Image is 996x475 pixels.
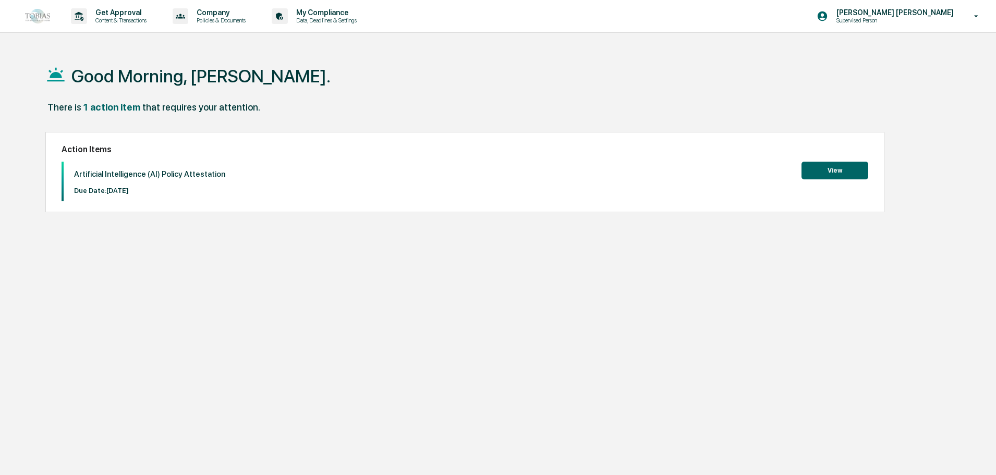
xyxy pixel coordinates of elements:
[74,187,225,194] p: Due Date: [DATE]
[828,8,959,17] p: [PERSON_NAME] [PERSON_NAME]
[25,9,50,23] img: logo
[74,169,225,179] p: Artificial Intelligence (AI) Policy Attestation
[142,102,260,113] div: that requires your attention.
[801,165,868,175] a: View
[87,8,152,17] p: Get Approval
[828,17,930,24] p: Supervised Person
[62,144,868,154] h2: Action Items
[188,17,251,24] p: Policies & Documents
[188,8,251,17] p: Company
[71,66,331,87] h1: Good Morning, [PERSON_NAME].
[47,102,81,113] div: There is
[288,17,362,24] p: Data, Deadlines & Settings
[87,17,152,24] p: Content & Transactions
[801,162,868,179] button: View
[83,102,140,113] div: 1 action item
[288,8,362,17] p: My Compliance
